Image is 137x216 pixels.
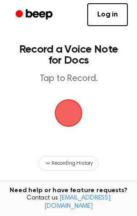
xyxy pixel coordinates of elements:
[16,44,121,66] h1: Record a Voice Note for Docs
[87,3,128,26] a: Log in
[5,194,132,211] span: Contact us
[9,6,61,24] a: Beep
[52,159,93,167] span: Recording History
[44,195,111,210] a: [EMAIL_ADDRESS][DOMAIN_NAME]
[55,99,82,127] img: Beep Logo
[16,73,121,85] p: Tap to Record.
[38,156,99,171] button: Recording History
